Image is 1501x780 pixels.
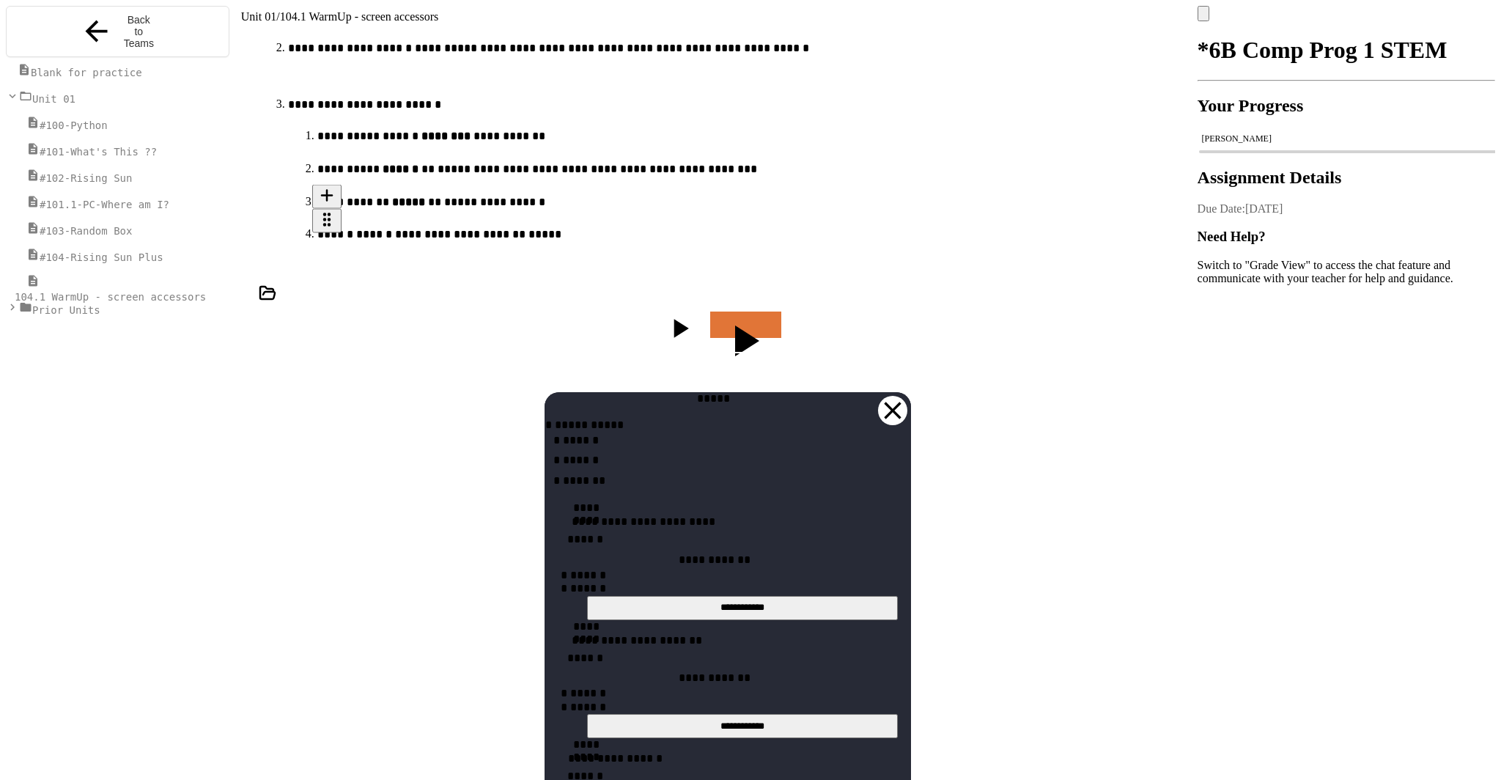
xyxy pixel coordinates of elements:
span: Back to Teams [122,14,155,49]
span: Unit 01 [241,10,276,23]
div: My Account [1198,6,1495,21]
span: #101.1-PC-Where am I? [40,199,169,210]
div: [PERSON_NAME] [1202,133,1491,144]
span: Prior Units [32,304,100,316]
span: [DATE] [1245,202,1283,215]
span: 104.1 WarmUp - screen accessors [280,10,439,23]
span: #102-Rising Sun [40,172,132,184]
span: / [276,10,279,23]
span: Due Date: [1198,202,1245,215]
h2: Assignment Details [1198,168,1495,188]
p: Switch to "Grade View" to access the chat feature and communicate with your teacher for help and ... [1198,259,1495,285]
span: #101-What's This ?? [40,146,157,158]
h3: Need Help? [1198,229,1495,245]
span: Unit 01 [32,93,75,105]
span: #100-Python [40,119,108,131]
h2: Your Progress [1198,96,1495,116]
span: #103-Random Box [40,225,132,237]
button: Back to Teams [6,6,229,57]
span: 104.1 WarmUp - screen accessors [15,291,206,303]
span: #104-Rising Sun Plus [40,251,163,263]
span: Blank for practice [31,67,142,78]
h1: *6B Comp Prog 1 STEM [1198,37,1495,64]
